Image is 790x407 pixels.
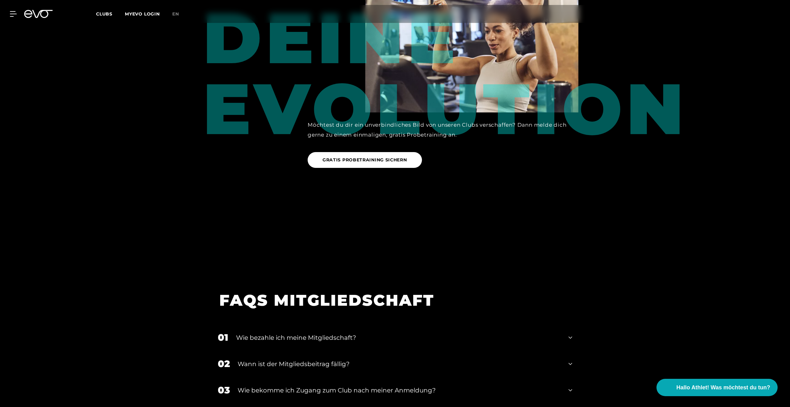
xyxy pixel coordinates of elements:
div: Wie bezahle ich meine Mitgliedschaft? [236,333,561,342]
a: Clubs [96,11,125,17]
a: MYEVO LOGIN [125,11,160,17]
span: GRATIS PROBETRAINING SICHERN [323,157,407,163]
div: Möchtest du dir ein unverbindliches Bild von unseren Clubs verschaffen? Dann melde dich gerne zu ... [308,120,578,140]
button: Hallo Athlet! Was möchtest du tun? [656,379,778,396]
div: Wie bekomme ich Zugang zum Club nach meiner Anmeldung? [238,386,561,395]
div: Wann ist der Mitgliedsbeitrag fällig? [238,359,561,369]
div: 01 [218,330,228,344]
div: 03 [218,383,230,397]
h1: FAQS MITGLIEDSCHAFT [219,290,563,310]
div: 02 [218,357,230,371]
span: en [172,11,179,17]
a: en [172,11,187,18]
span: Clubs [96,11,112,17]
span: Hallo Athlet! Was möchtest du tun? [676,383,770,392]
a: GRATIS PROBETRAINING SICHERN [308,147,424,173]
